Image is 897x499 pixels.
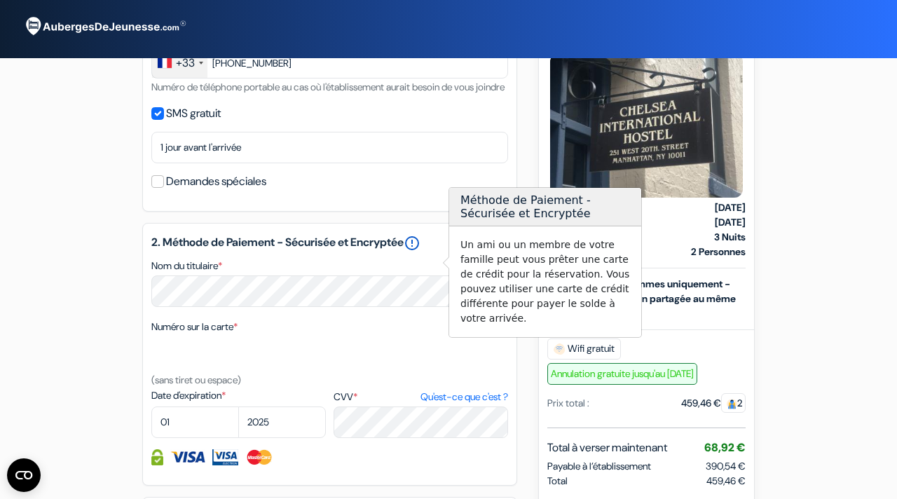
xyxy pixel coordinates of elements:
label: SMS gratuit [166,104,221,123]
button: CMP-Widget öffnen [7,458,41,492]
a: error_outline [404,235,420,252]
span: Payable à l’établissement [547,458,651,473]
strong: 3 Nuits [714,229,746,244]
strong: [DATE] [715,200,746,214]
div: France: +33 [152,48,207,78]
img: Master Card [245,449,274,465]
label: Demandes spéciales [166,172,266,191]
img: free_wifi.svg [554,343,565,354]
span: 459,46 € [706,473,746,488]
div: Un ami ou un membre de votre famille peut vous prêter une carte de crédit pour la réservation. Vo... [449,226,641,337]
div: Prix total : [547,395,589,410]
span: 68,92 € [704,439,746,454]
label: Nom du titulaire [151,259,222,273]
strong: [DATE] [715,214,746,229]
span: 2 [721,392,746,412]
small: (sans tiret ou espace) [151,374,241,386]
img: Information de carte de crédit entièrement encryptée et sécurisée [151,449,163,465]
label: Date d'expiration [151,388,326,403]
span: Total [547,473,568,488]
span: 390,54 € [706,459,746,472]
img: AubergesDeJeunesse.com [17,8,192,46]
img: Visa [170,449,205,465]
label: CVV [334,390,508,404]
span: Annulation gratuite jusqu'au [DATE] [547,362,697,384]
img: guest.svg [727,398,737,409]
input: 6 12 34 56 78 [151,47,508,78]
h5: 2. Méthode de Paiement - Sécurisée et Encryptée [151,235,508,252]
div: 459,46 € [681,395,746,410]
a: Qu'est-ce que c'est ? [420,390,508,404]
span: Wifi gratuit [547,338,621,359]
img: Visa Electron [212,449,238,465]
strong: 2 Personnes [691,244,746,259]
span: Total à verser maintenant [547,439,667,456]
small: Numéro de téléphone portable au cas où l'établissement aurait besoin de vous joindre [151,81,505,93]
h3: Méthode de Paiement - Sécurisée et Encryptée [449,188,641,226]
label: Numéro sur la carte [151,320,238,334]
div: +33 [176,55,195,71]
